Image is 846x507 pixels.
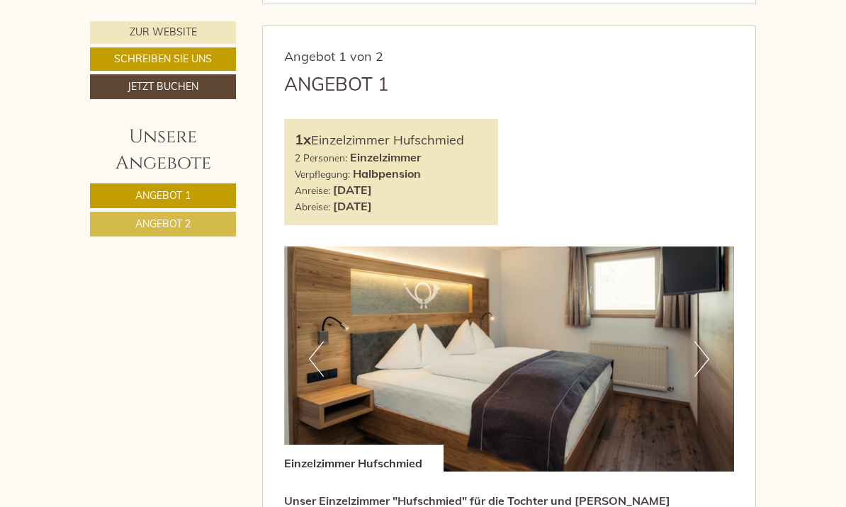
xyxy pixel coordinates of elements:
button: Previous [309,341,324,377]
span: Angebot 1 [135,189,191,202]
a: Schreiben Sie uns [90,47,236,71]
small: 2 Personen: [295,152,347,164]
b: 1x [295,130,311,148]
a: Zur Website [90,21,236,44]
a: Jetzt buchen [90,74,236,99]
div: Einzelzimmer Hufschmied [295,130,488,150]
span: Angebot 2 [135,217,191,230]
div: Unsere Angebote [90,124,236,176]
span: Angebot 1 von 2 [284,48,383,64]
div: Angebot 1 [284,71,389,97]
small: Verpflegung: [295,168,350,180]
b: [DATE] [333,199,372,213]
button: Next [694,341,709,377]
img: image [284,246,735,472]
small: Anreise: [295,184,330,196]
b: Einzelzimmer [350,150,421,164]
small: Abreise: [295,200,330,212]
b: [DATE] [333,183,372,197]
div: Einzelzimmer Hufschmied [284,445,444,472]
b: Halbpension [353,166,421,181]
